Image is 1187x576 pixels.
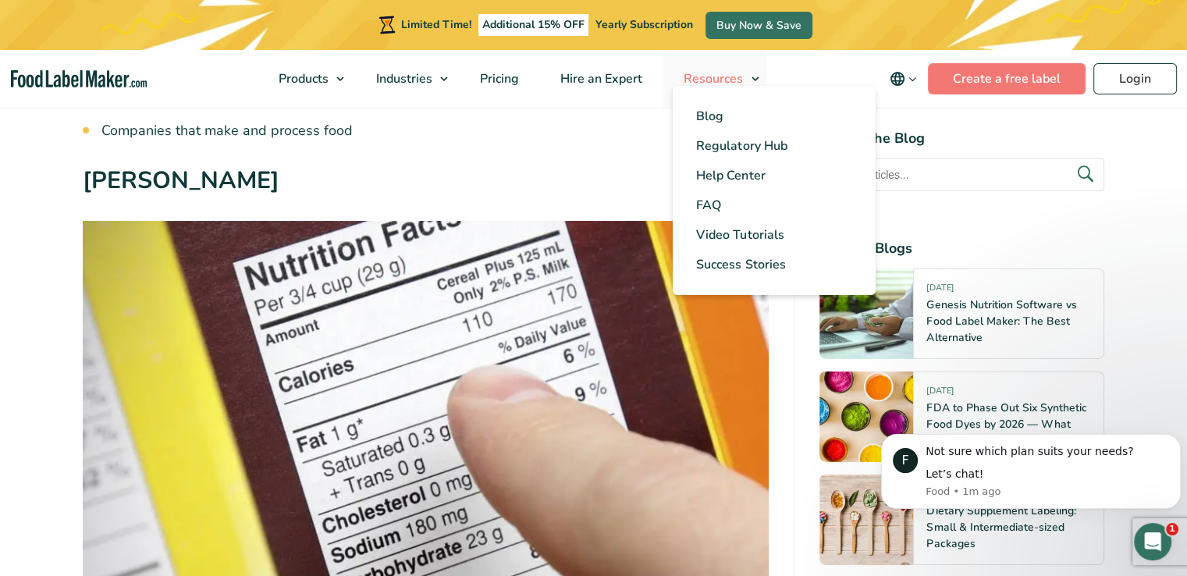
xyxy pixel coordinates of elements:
li: Companies that make and process food [101,120,769,141]
a: Login [1093,63,1177,94]
a: Pricing [460,50,536,108]
span: Hire an Expert [556,70,644,87]
a: FDA to Phase Out Six Synthetic Food Dyes by 2026 — What Food Businesses Need to Know [926,400,1086,448]
a: Buy Now & Save [705,12,812,39]
span: Additional 15% OFF [478,14,588,36]
span: Products [274,70,330,87]
span: Resources [679,70,745,87]
a: Help Center [673,161,876,190]
a: Hire an Expert [540,50,659,108]
a: Regulatory Hub [673,131,876,161]
a: Video Tutorials [673,220,876,250]
span: [DATE] [926,385,953,403]
span: Regulatory Hub [696,137,787,155]
span: Limited Time! [401,17,471,32]
span: [DATE] [926,282,953,300]
a: Resources [663,50,766,108]
span: Success Stories [696,256,785,273]
iframe: Intercom notifications message [875,411,1187,534]
span: Video Tutorials [696,226,784,244]
strong: [PERSON_NAME] [83,164,279,197]
span: Pricing [475,70,521,87]
span: Industries [371,70,434,87]
h4: Popular Blogs [819,238,1104,259]
h4: Search the Blog [819,128,1104,149]
a: Genesis Nutrition Software vs Food Label Maker: The Best Alternative [926,297,1076,345]
span: Help Center [696,167,765,184]
a: Blog [673,101,876,131]
a: Products [258,50,352,108]
span: 1 [1166,523,1178,535]
a: Create a free label [928,63,1086,94]
span: Yearly Subscription [595,17,693,32]
a: FAQ [673,190,876,220]
span: Blog [696,108,723,125]
a: Industries [356,50,456,108]
input: Search articles... [819,158,1104,191]
span: FAQ [696,197,721,214]
iframe: Intercom live chat [1134,523,1171,560]
a: Success Stories [673,250,876,279]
